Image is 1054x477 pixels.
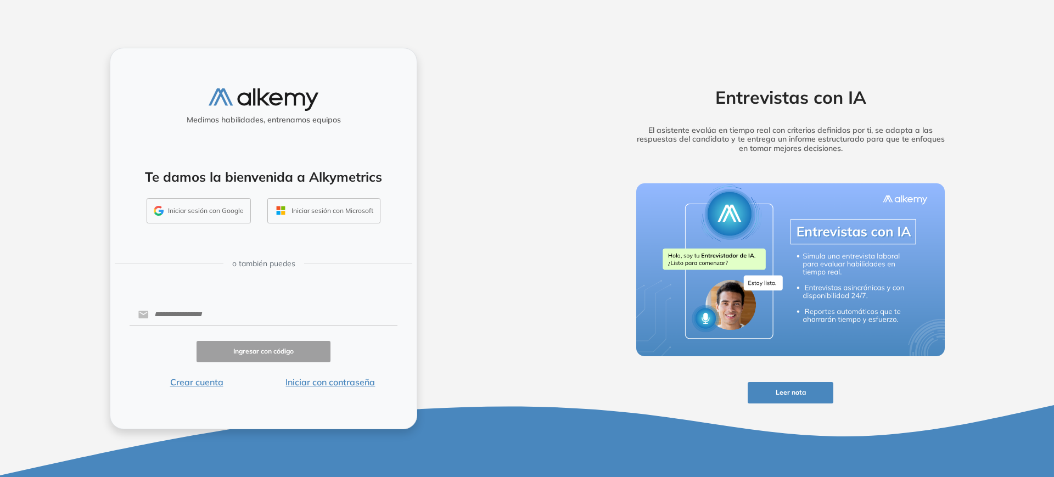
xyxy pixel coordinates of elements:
img: logo-alkemy [209,88,318,111]
h2: Entrevistas con IA [619,87,962,108]
img: OUTLOOK_ICON [274,204,287,217]
h5: El asistente evalúa en tiempo real con criterios definidos por ti, se adapta a las respuestas del... [619,126,962,153]
img: img-more-info [636,183,945,357]
button: Iniciar sesión con Microsoft [267,198,380,223]
button: Leer nota [748,382,833,403]
button: Iniciar con contraseña [263,375,397,389]
button: Crear cuenta [130,375,263,389]
h4: Te damos la bienvenida a Alkymetrics [125,169,402,185]
span: o también puedes [232,258,295,270]
button: Iniciar sesión con Google [147,198,251,223]
h5: Medimos habilidades, entrenamos equipos [115,115,412,125]
img: GMAIL_ICON [154,206,164,216]
button: Ingresar con código [197,341,330,362]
